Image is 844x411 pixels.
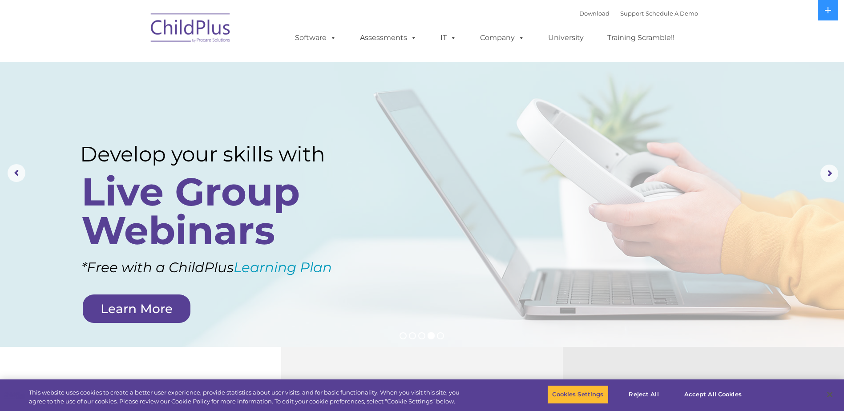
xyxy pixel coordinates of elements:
[471,29,533,47] a: Company
[80,141,359,167] rs-layer: Develop your skills with
[579,10,698,17] font: |
[29,388,464,406] div: This website uses cookies to create a better user experience, provide statistics about user visit...
[646,10,698,17] a: Schedule A Demo
[146,7,235,52] img: ChildPlus by Procare Solutions
[547,385,608,404] button: Cookies Settings
[679,385,747,404] button: Accept All Cookies
[820,385,840,404] button: Close
[351,29,426,47] a: Assessments
[598,29,683,47] a: Training Scramble!!
[124,59,151,65] span: Last name
[124,95,162,102] span: Phone number
[83,294,190,323] a: Learn More
[234,259,332,276] a: Learning Plan
[81,255,380,280] rs-layer: *Free with a ChildPlus
[616,385,672,404] button: Reject All
[539,29,593,47] a: University
[620,10,644,17] a: Support
[286,29,345,47] a: Software
[81,173,356,250] rs-layer: Live Group Webinars
[432,29,465,47] a: IT
[579,10,610,17] a: Download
